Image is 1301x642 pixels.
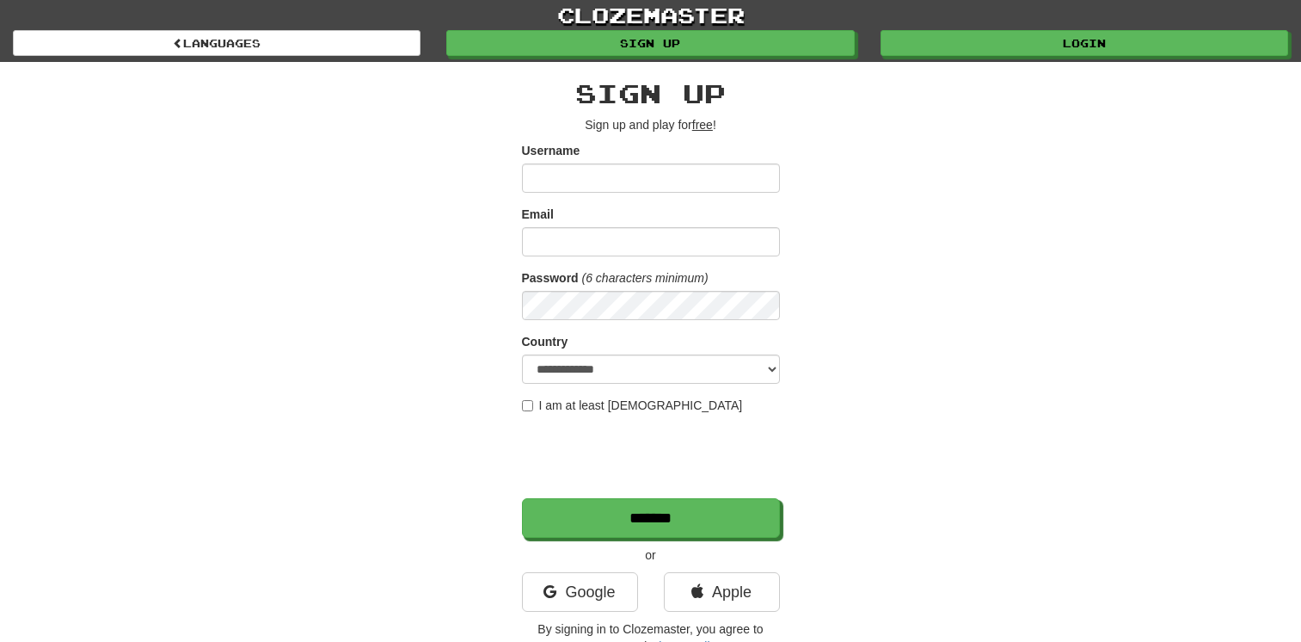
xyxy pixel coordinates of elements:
label: I am at least [DEMOGRAPHIC_DATA] [522,397,743,414]
p: or [522,546,780,564]
input: I am at least [DEMOGRAPHIC_DATA] [522,400,533,411]
em: (6 characters minimum) [582,271,709,285]
a: Login [881,30,1288,56]
iframe: reCAPTCHA [522,423,783,490]
p: Sign up and play for ! [522,116,780,133]
label: Password [522,269,579,287]
label: Username [522,142,580,159]
label: Email [522,206,554,223]
a: Apple [664,572,780,612]
h2: Sign up [522,79,780,108]
a: Languages [13,30,420,56]
label: Country [522,333,568,350]
a: Sign up [446,30,854,56]
u: free [692,118,713,132]
a: Google [522,572,638,612]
